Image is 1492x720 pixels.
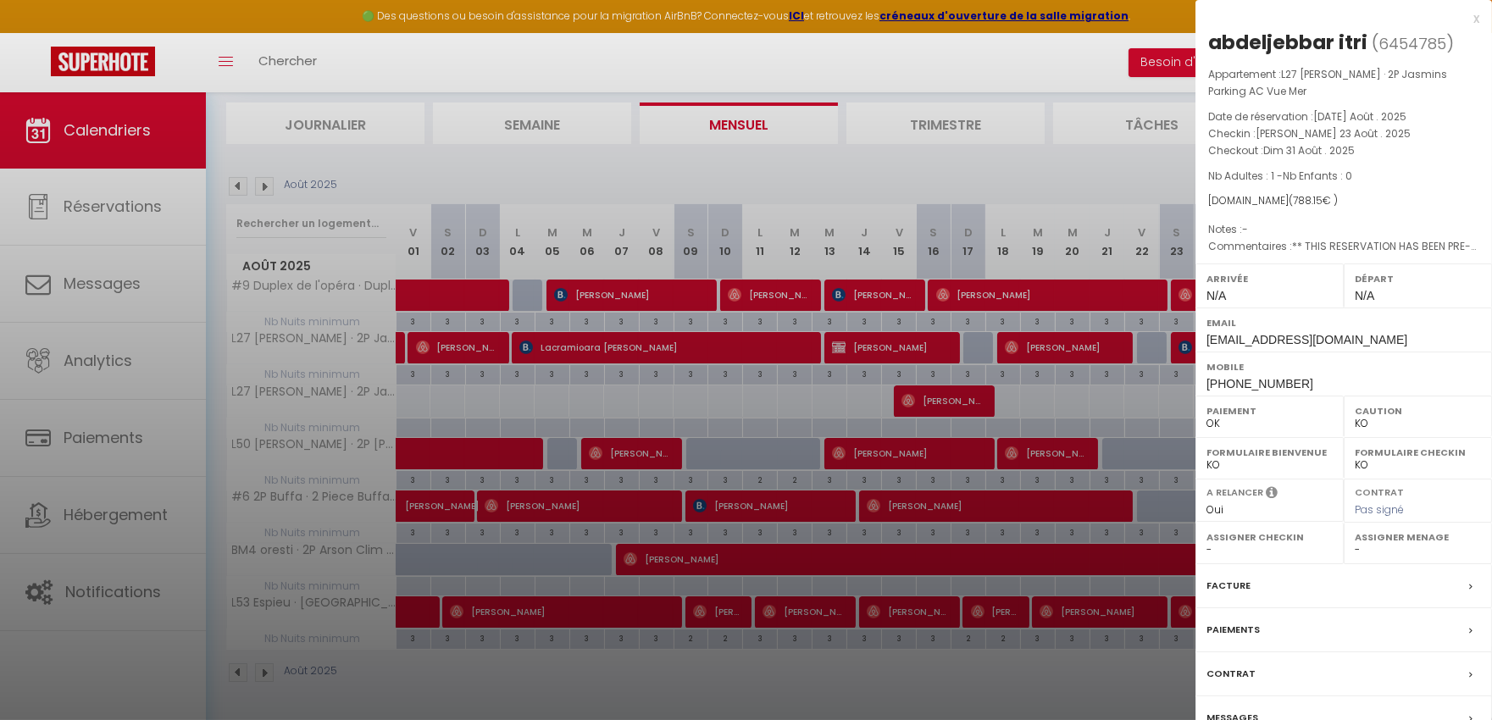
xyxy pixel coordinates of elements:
label: Contrat [1206,665,1256,683]
span: ( ) [1372,31,1454,55]
span: [DATE] Août . 2025 [1313,109,1406,124]
span: [PHONE_NUMBER] [1206,377,1313,390]
span: - [1242,222,1248,236]
div: x [1195,8,1479,29]
p: Commentaires : [1208,238,1479,255]
label: Formulaire Checkin [1355,444,1481,461]
span: Dim 31 Août . 2025 [1263,143,1355,158]
p: Notes : [1208,221,1479,238]
label: Départ [1355,270,1481,287]
label: A relancer [1206,485,1263,500]
p: Date de réservation : [1208,108,1479,125]
span: 788.15 [1293,193,1323,208]
div: abdeljebbar itri [1208,29,1367,56]
p: Appartement : [1208,66,1479,100]
span: N/A [1206,289,1226,302]
label: Contrat [1355,485,1404,496]
div: [DOMAIN_NAME] [1208,193,1479,209]
span: [EMAIL_ADDRESS][DOMAIN_NAME] [1206,333,1407,346]
button: Ouvrir le widget de chat LiveChat [14,7,64,58]
p: Checkin : [1208,125,1479,142]
label: Arrivée [1206,270,1333,287]
label: Mobile [1206,358,1481,375]
label: Paiements [1206,621,1260,639]
span: [PERSON_NAME] 23 Août . 2025 [1256,126,1411,141]
label: Facture [1206,577,1251,595]
i: Sélectionner OUI si vous souhaiter envoyer les séquences de messages post-checkout [1266,485,1278,504]
span: N/A [1355,289,1374,302]
label: Assigner Menage [1355,529,1481,546]
span: Nb Enfants : 0 [1283,169,1352,183]
label: Caution [1355,402,1481,419]
label: Paiement [1206,402,1333,419]
span: L27 [PERSON_NAME] · 2P Jasmins Parking AC Vue Mer [1208,67,1447,98]
span: Pas signé [1355,502,1404,517]
span: 6454785 [1378,33,1446,54]
label: Email [1206,314,1481,331]
label: Formulaire Bienvenue [1206,444,1333,461]
span: ( € ) [1289,193,1338,208]
p: Checkout : [1208,142,1479,159]
label: Assigner Checkin [1206,529,1333,546]
span: Nb Adultes : 1 - [1208,169,1352,183]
